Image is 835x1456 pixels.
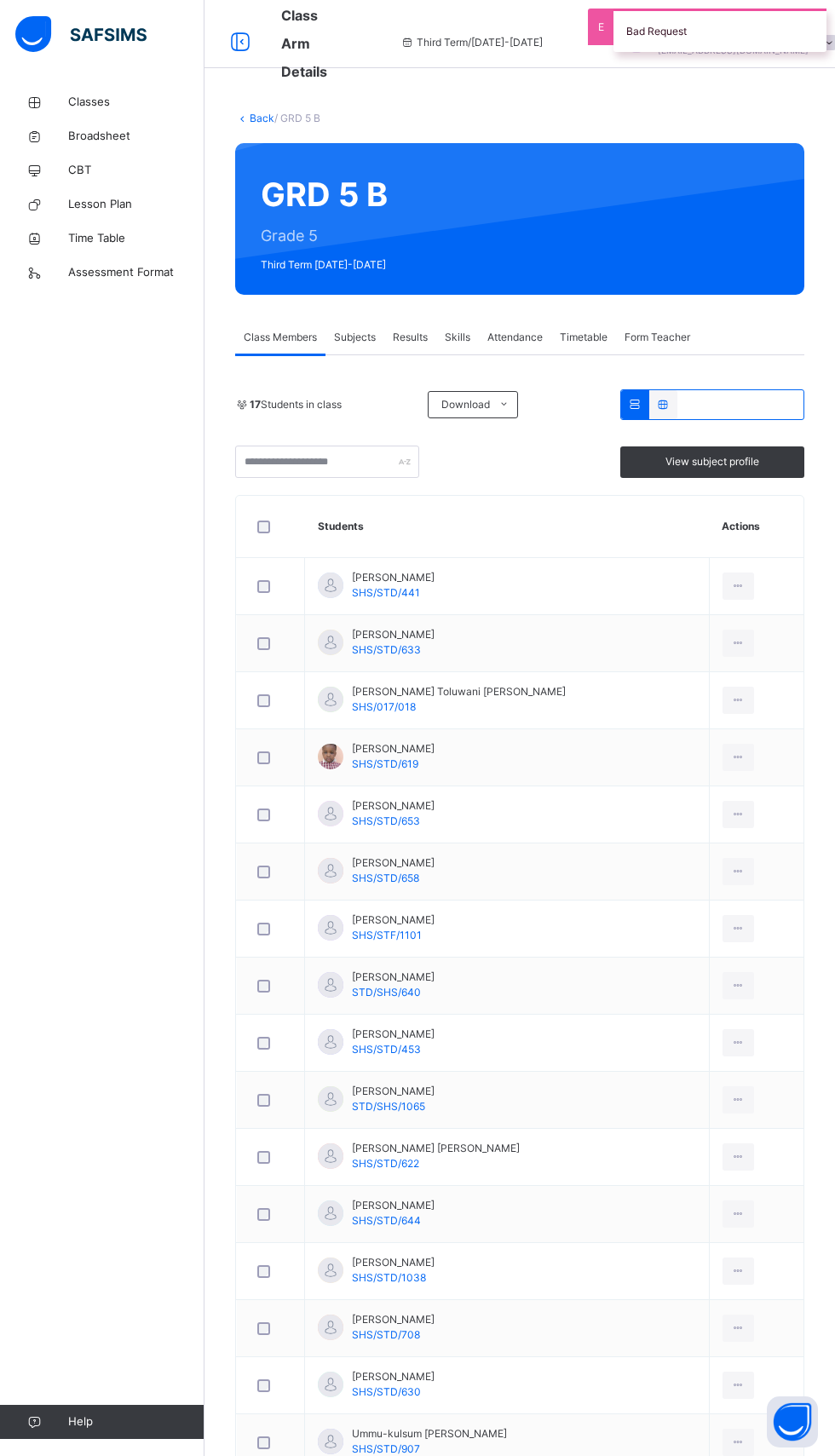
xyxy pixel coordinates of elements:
[352,798,435,814] span: [PERSON_NAME]
[352,684,566,699] span: [PERSON_NAME] Toluwani [PERSON_NAME]
[281,7,327,80] span: Class Arm Details
[352,1084,435,1099] span: [PERSON_NAME]
[625,330,690,345] span: Form Teacher
[352,1369,435,1384] span: [PERSON_NAME]
[250,398,261,411] b: 17
[352,1312,435,1327] span: [PERSON_NAME]
[709,496,803,558] th: Actions
[68,196,204,213] span: Lesson Plan
[68,162,204,179] span: CBT
[352,872,419,884] span: SHS/STD/658
[352,1385,421,1398] span: SHS/STD/630
[68,230,204,247] span: Time Table
[334,330,376,345] span: Subjects
[352,814,420,827] span: SHS/STD/653
[400,35,543,50] span: session/term information
[352,1100,425,1113] span: STD/SHS/1065
[560,330,608,345] span: Timetable
[352,1442,420,1455] span: SHS/STD/907
[352,700,416,713] span: SHS/017/018
[244,330,317,345] span: Class Members
[352,741,435,757] span: [PERSON_NAME]
[352,1043,421,1056] span: SHS/STD/453
[352,586,420,599] span: SHS/STD/441
[393,330,428,345] span: Results
[352,1157,419,1170] span: SHS/STD/622
[352,986,421,998] span: STD/SHS/640
[487,330,543,345] span: Attendance
[352,1198,435,1213] span: [PERSON_NAME]
[445,330,470,345] span: Skills
[68,128,204,145] span: Broadsheet
[352,1328,420,1341] span: SHS/STD/708
[352,1271,426,1284] span: SHS/STD/1038
[613,9,826,52] div: Bad Request
[68,264,204,281] span: Assessment Format
[261,257,411,273] span: Third Term [DATE]-[DATE]
[352,1027,435,1042] span: [PERSON_NAME]
[352,929,422,941] span: SHS/STF/1101
[352,627,435,642] span: [PERSON_NAME]
[352,912,435,928] span: [PERSON_NAME]
[767,1396,818,1447] button: Open asap
[352,855,435,871] span: [PERSON_NAME]
[68,94,204,111] span: Classes
[352,643,421,656] span: SHS/STD/633
[250,112,274,124] a: Back
[352,1214,421,1227] span: SHS/STD/644
[68,1413,204,1430] span: Help
[352,1141,520,1156] span: [PERSON_NAME] [PERSON_NAME]
[274,112,320,124] span: / GRD 5 B
[305,496,710,558] th: Students
[665,454,759,469] span: View subject profile
[15,16,147,52] img: safsims
[441,397,490,412] span: Download
[352,757,418,770] span: SHS/STD/619
[250,397,342,412] span: Students in class
[352,970,435,985] span: [PERSON_NAME]
[352,1426,507,1442] span: Ummu-kulsum [PERSON_NAME]
[352,570,435,585] span: [PERSON_NAME]
[352,1255,435,1270] span: [PERSON_NAME]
